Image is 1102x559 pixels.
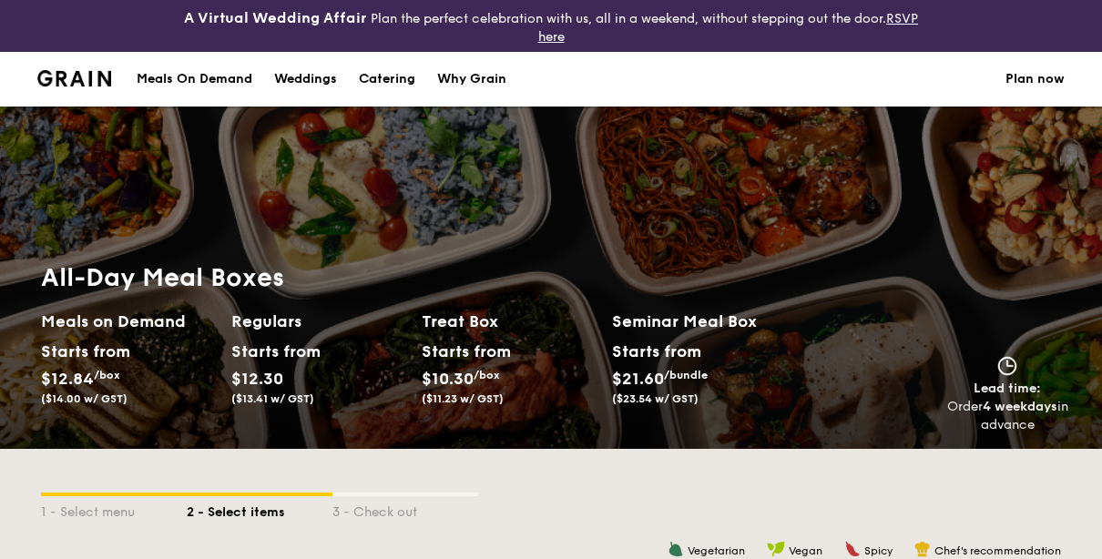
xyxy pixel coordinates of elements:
a: Plan now [1005,52,1065,107]
a: Meals On Demand [126,52,263,107]
div: Meals On Demand [137,52,252,107]
div: Plan the perfect celebration with us, all in a weekend, without stepping out the door. [184,7,919,45]
span: ($14.00 w/ GST) [41,392,128,405]
span: $12.30 [231,369,283,389]
h1: All-Day Meal Boxes [41,261,802,294]
span: Vegetarian [688,544,745,557]
img: icon-clock.2db775ea.svg [994,356,1021,376]
img: icon-spicy.37a8142b.svg [844,541,861,557]
img: Grain [37,70,111,86]
strong: 4 weekdays [983,399,1057,414]
a: Catering [348,52,426,107]
div: 2 - Select items [187,496,332,522]
div: Starts from [612,338,700,365]
div: Starts from [422,338,503,365]
span: ($23.54 w/ GST) [612,392,699,405]
span: Spicy [864,544,893,557]
div: Order in advance [946,398,1068,434]
span: /bundle [664,369,708,381]
a: Logotype [37,70,111,86]
div: Why Grain [437,52,506,107]
a: Why Grain [426,52,517,107]
h2: Seminar Meal Box [612,309,802,334]
img: icon-vegan.f8ff3823.svg [767,541,785,557]
div: 1 - Select menu [41,496,187,522]
span: ($13.41 w/ GST) [231,392,314,405]
img: icon-chef-hat.a58ddaea.svg [914,541,931,557]
h2: Regulars [231,309,407,334]
div: Starts from [231,338,312,365]
span: ($11.23 w/ GST) [422,392,504,405]
span: $21.60 [612,369,664,389]
h2: Treat Box [422,309,597,334]
span: Vegan [789,544,822,557]
span: /box [474,369,500,381]
div: 3 - Check out [332,496,478,522]
span: /box [94,369,120,381]
h2: Meals on Demand [41,309,217,334]
span: Chef's recommendation [934,544,1061,557]
a: Weddings [263,52,348,107]
div: Catering [359,52,415,107]
div: Starts from [41,338,122,365]
span: Lead time: [974,381,1041,396]
div: Weddings [274,52,337,107]
h4: A Virtual Wedding Affair [184,7,367,29]
span: $10.30 [422,369,474,389]
span: $12.84 [41,369,94,389]
img: icon-vegetarian.fe4039eb.svg [668,541,684,557]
